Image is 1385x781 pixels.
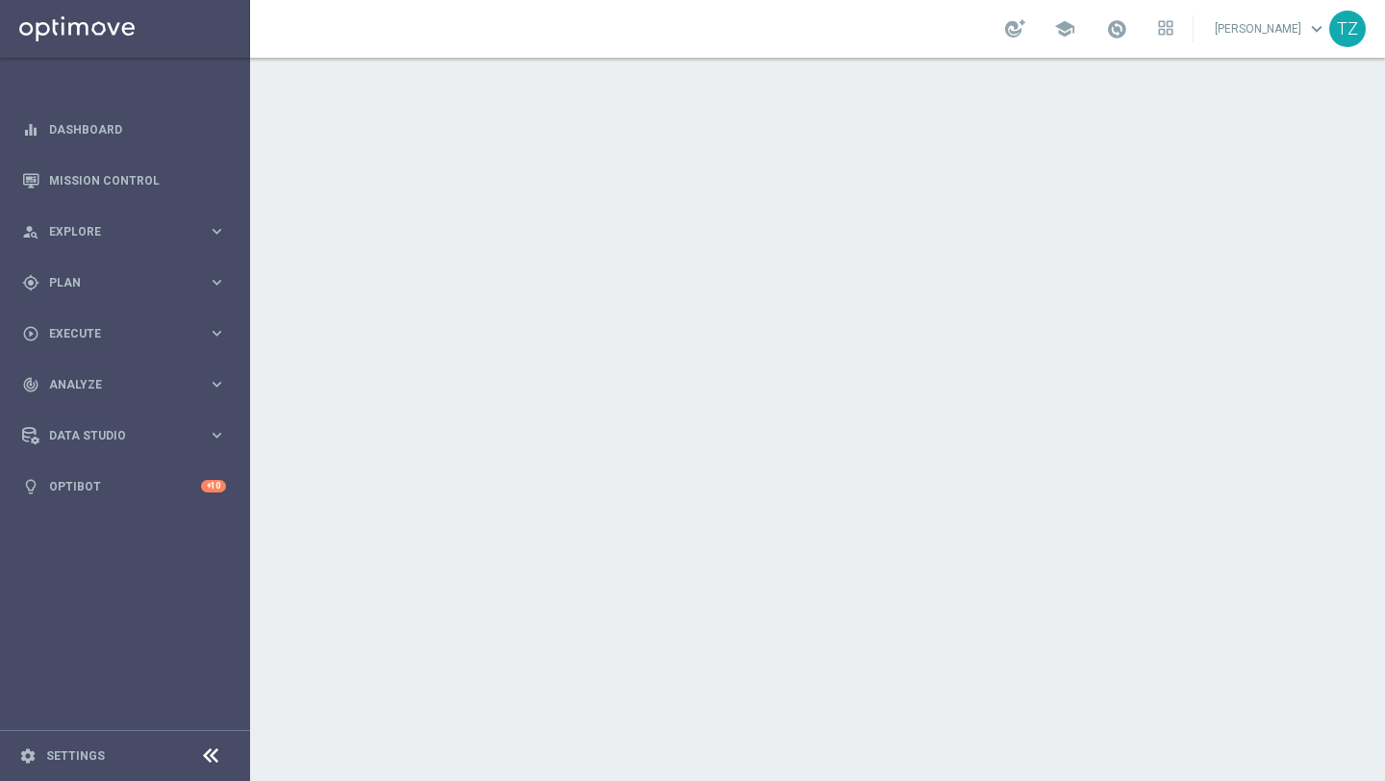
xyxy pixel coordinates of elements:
div: Dashboard [22,104,226,155]
div: Mission Control [22,155,226,206]
button: lightbulb Optibot +10 [21,479,227,494]
button: Data Studio keyboard_arrow_right [21,428,227,443]
i: keyboard_arrow_right [208,273,226,291]
span: Plan [49,277,208,289]
i: equalizer [22,121,39,139]
i: keyboard_arrow_right [208,222,226,240]
div: Explore [22,223,208,240]
a: [PERSON_NAME]keyboard_arrow_down [1213,14,1329,43]
span: Analyze [49,379,208,390]
i: play_circle_outline [22,325,39,342]
div: +10 [201,480,226,492]
i: track_changes [22,376,39,393]
button: play_circle_outline Execute keyboard_arrow_right [21,326,227,341]
a: Optibot [49,461,201,512]
div: Data Studio [22,427,208,444]
div: Plan [22,274,208,291]
span: school [1054,18,1075,39]
i: keyboard_arrow_right [208,426,226,444]
div: Execute [22,325,208,342]
a: Settings [46,750,105,762]
div: TZ [1329,11,1366,47]
i: keyboard_arrow_right [208,324,226,342]
i: keyboard_arrow_right [208,375,226,393]
button: equalizer Dashboard [21,122,227,138]
button: gps_fixed Plan keyboard_arrow_right [21,275,227,290]
i: lightbulb [22,478,39,495]
a: Dashboard [49,104,226,155]
i: settings [19,747,37,765]
button: person_search Explore keyboard_arrow_right [21,224,227,239]
div: Optibot [22,461,226,512]
span: Data Studio [49,430,208,441]
div: Analyze [22,376,208,393]
span: Execute [49,328,208,340]
button: track_changes Analyze keyboard_arrow_right [21,377,227,392]
button: Mission Control [21,173,227,189]
i: gps_fixed [22,274,39,291]
span: Explore [49,226,208,238]
i: person_search [22,223,39,240]
a: Mission Control [49,155,226,206]
span: keyboard_arrow_down [1306,18,1327,39]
